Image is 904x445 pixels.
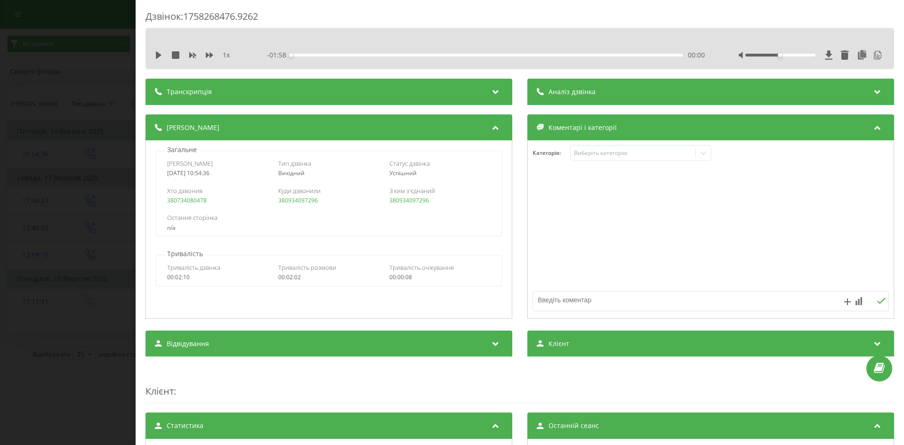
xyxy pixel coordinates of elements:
div: Виберіть категорію [574,149,692,157]
span: Хто дзвонив [167,186,202,195]
div: Accessibility label [778,53,782,57]
span: Тривалість очікування [389,263,454,272]
span: Клієнт [145,385,174,397]
span: Транскрипція [167,87,212,97]
div: Дзвінок : 1758268476.9262 [145,10,894,28]
a: 380934097296 [278,196,318,204]
span: Статус дзвінка [389,159,430,168]
span: - 01:58 [267,50,291,60]
div: 00:02:02 [278,274,379,281]
div: : [145,366,894,403]
span: Вихідний [278,169,305,177]
span: Остання сторінка [167,213,218,222]
a: 380934097296 [389,196,429,204]
div: 00:02:10 [167,274,268,281]
span: Тривалість розмови [278,263,336,272]
span: Куди дзвонили [278,186,321,195]
h4: Категорія : [533,150,570,156]
span: 00:00 [688,50,705,60]
div: Accessibility label [289,53,293,57]
div: n/a [167,225,490,231]
span: Відвідування [167,339,209,348]
span: Останній сеанс [549,421,599,430]
div: 00:00:08 [389,274,491,281]
p: Тривалість [165,249,205,259]
span: [PERSON_NAME] [167,123,219,132]
span: З ким з'єднаний [389,186,435,195]
a: 380734080478 [167,196,207,204]
div: [DATE] 10:54:36 [167,170,268,177]
span: Тривалість дзвінка [167,263,220,272]
span: Тип дзвінка [278,159,311,168]
span: 1 x [223,50,230,60]
span: Успішний [389,169,417,177]
span: [PERSON_NAME] [167,159,213,168]
span: Аналіз дзвінка [549,87,596,97]
span: Клієнт [549,339,569,348]
span: Статистика [167,421,203,430]
span: Коментарі і категорії [549,123,617,132]
p: Загальне [165,145,199,154]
